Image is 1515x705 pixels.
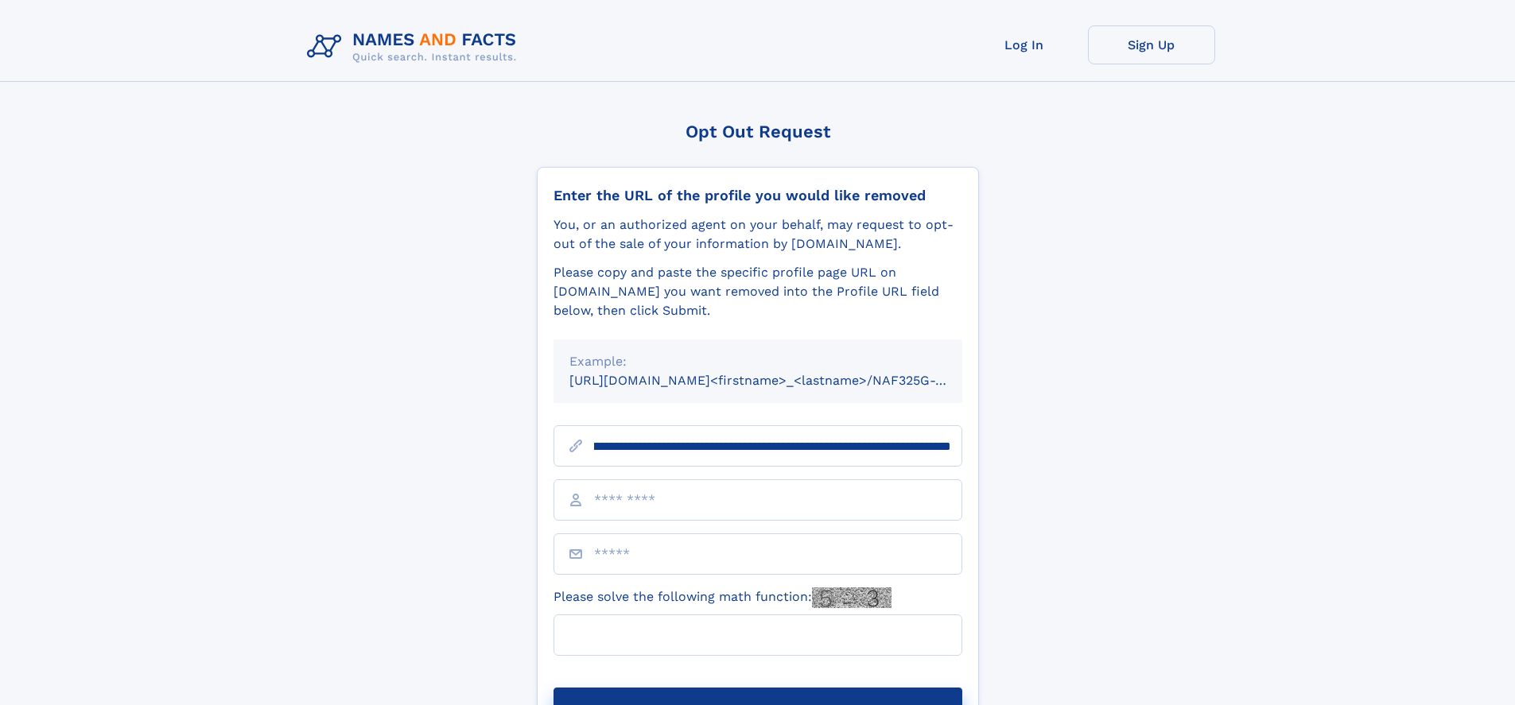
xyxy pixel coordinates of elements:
[961,25,1088,64] a: Log In
[554,263,962,320] div: Please copy and paste the specific profile page URL on [DOMAIN_NAME] you want removed into the Pr...
[554,587,892,608] label: Please solve the following math function:
[554,187,962,204] div: Enter the URL of the profile you would like removed
[1088,25,1215,64] a: Sign Up
[569,373,993,388] small: [URL][DOMAIN_NAME]<firstname>_<lastname>/NAF325G-xxxxxxxx
[537,122,979,141] div: Opt Out Request
[554,215,962,254] div: You, or an authorized agent on your behalf, may request to opt-out of the sale of your informatio...
[301,25,530,68] img: Logo Names and Facts
[569,352,946,371] div: Example:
